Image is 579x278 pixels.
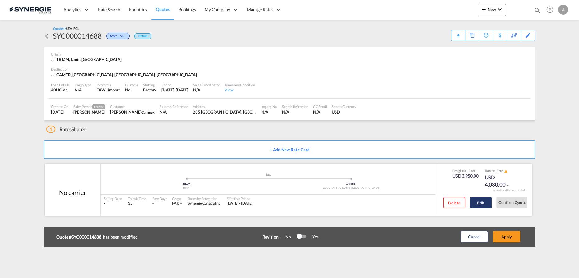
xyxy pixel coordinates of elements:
[496,197,527,208] button: Confirm Quote
[51,57,123,62] div: TRIZM, Izmir, Asia Pacific
[128,201,146,206] div: 35
[484,169,516,174] div: Total Rate
[51,87,70,93] div: 40HC x 1
[143,87,156,93] div: Factory Stuffing
[452,173,479,179] div: USD 3,950.00
[161,87,188,93] div: 20 Sep 2025
[156,7,169,12] span: Quotes
[125,87,138,93] div: No
[282,109,308,115] div: N/A
[478,4,506,16] button: icon-plus 400-fgNewicon-chevron-down
[172,196,183,201] div: Cargo
[110,109,155,115] div: JOSEE LEMAIRE
[75,82,91,87] div: Cargo Type
[332,109,356,115] div: USD
[104,201,122,206] div: -
[480,6,488,13] md-icon: icon-plus 400-fg
[454,31,462,36] md-icon: icon-download
[268,182,433,186] div: CAMTR
[104,186,268,190] div: Izmir
[454,30,462,36] div: Quote PDF is not available at this time
[443,197,465,208] button: Delete
[129,7,147,12] span: Enquiries
[262,234,281,240] div: Revision :
[44,31,53,41] div: icon-arrow-left
[152,196,167,201] div: Free Days
[161,82,188,87] div: Period
[492,169,497,173] span: Sell
[534,7,541,16] div: icon-magnify
[104,182,268,186] div: TRIZM
[544,4,558,16] div: Help
[53,31,102,41] div: SYC000014688
[504,169,508,173] md-icon: icon-alert
[268,186,433,190] div: [GEOGRAPHIC_DATA], [GEOGRAPHIC_DATA]
[106,87,120,93] div: - import
[141,110,155,114] span: Canimex
[225,87,255,93] div: View
[313,104,327,109] div: CC Email
[92,104,105,109] span: Creator
[261,109,277,115] div: N/A
[227,201,253,206] div: 09 Sep 2025 - 30 Sep 2025
[51,104,68,109] div: Created On
[506,183,510,188] md-icon: icon-chevron-down
[172,201,179,206] span: FAK
[96,87,106,93] div: EXW
[488,188,532,192] div: Remark and Inclusion included
[104,196,122,201] div: Sailing Date
[503,169,508,174] button: icon-alert
[46,126,86,133] div: Shared
[227,196,253,201] div: Effective Period
[484,174,516,189] div: USD 4,080.00
[534,7,541,14] md-icon: icon-magnify
[227,201,253,206] span: [DATE] - [DATE]
[178,7,196,12] span: Bookings
[496,6,503,13] md-icon: icon-chevron-down
[205,7,230,13] span: My Company
[134,33,151,39] div: Default
[461,231,488,242] button: Cancel
[282,234,297,239] div: No
[75,87,91,93] div: N/A
[265,173,272,176] md-icon: assets/icons/custom/ship-fill.svg
[56,234,103,240] b: Quote #SYC000014688
[110,34,119,40] span: Active
[188,196,220,201] div: Rates by Forwarder
[261,104,277,109] div: Inquiry No.
[313,109,327,115] div: N/A
[98,7,120,12] span: Rate Search
[96,82,120,87] div: Incoterms
[188,201,220,206] span: Synergie Canada Inc
[193,87,220,93] div: N/A
[306,234,319,239] div: Yes
[119,35,126,38] md-icon: icon-chevron-down
[53,26,79,31] div: Quotes /SEA-FCL
[463,169,469,173] span: Sell
[73,109,105,115] div: Adriana Groposila
[193,82,220,87] div: Sales Coordinator
[493,231,520,242] button: Apply
[188,201,220,206] div: Synergie Canada Inc
[102,31,131,41] div: Change Status Here
[44,140,535,159] button: + Add New Rate Card
[470,197,492,208] button: Edit
[51,52,528,57] div: Origin
[544,4,555,15] span: Help
[106,33,130,39] div: Change Status Here
[125,82,138,87] div: Customs
[59,188,86,197] div: No carrier
[480,7,503,12] span: New
[152,201,154,206] div: -
[44,32,51,40] md-icon: icon-arrow-left
[225,82,255,87] div: Terms and Condition
[51,67,528,72] div: Destination
[143,82,156,87] div: Stuffing
[179,202,183,206] md-icon: icon-chevron-down
[160,109,188,115] div: N/A
[51,109,68,115] div: 11 Sep 2025
[9,3,51,17] img: 1f56c880d42311ef80fc7dca854c8e59.png
[452,169,479,173] div: Freight Rate
[73,104,105,109] div: Sales Person
[59,126,72,132] span: Rates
